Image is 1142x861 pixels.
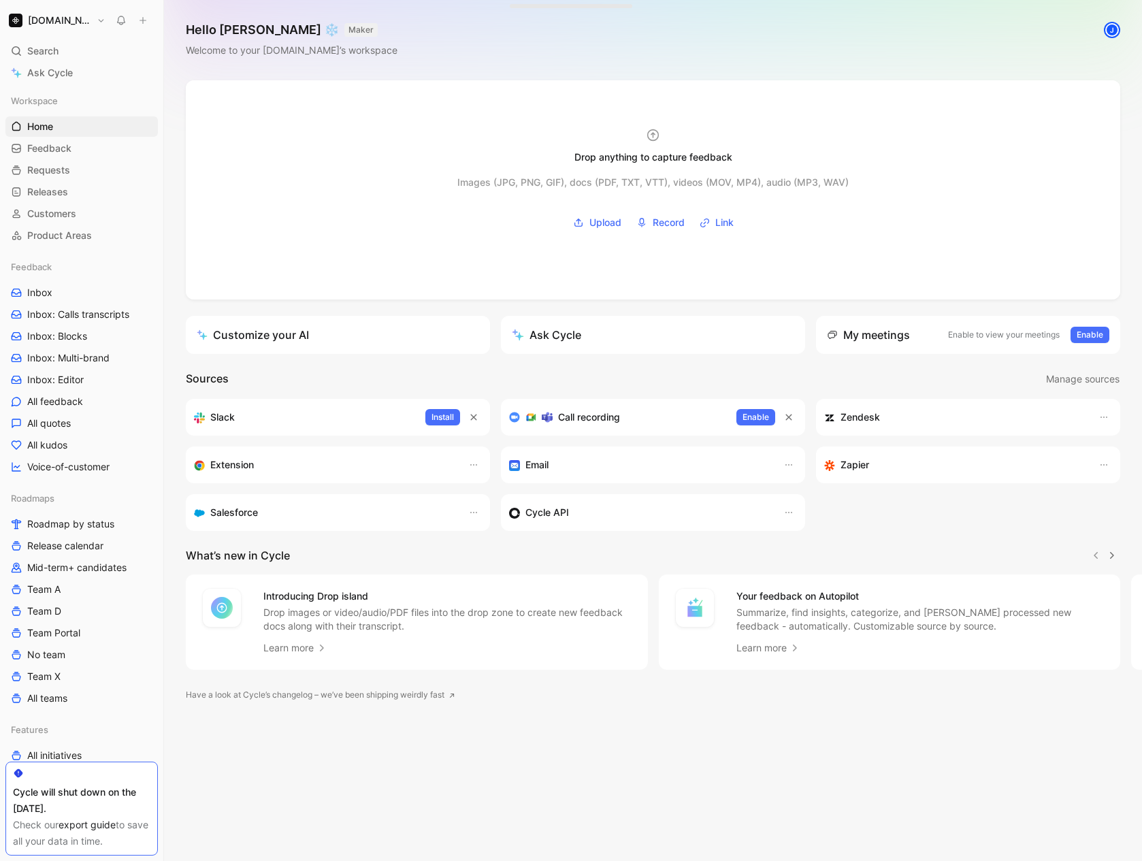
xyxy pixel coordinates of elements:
a: Ask Cycle [5,63,158,83]
h1: Hello [PERSON_NAME] ❄️ [186,22,397,38]
div: Check our to save all your data in time. [13,817,150,849]
button: Link [695,212,738,233]
span: Roadmap by status [27,517,114,531]
button: Install [425,409,460,425]
div: Capture feedback from anywhere on the web [194,457,455,473]
a: Customers [5,204,158,224]
span: Enable [1077,328,1103,342]
a: Inbox: Calls transcripts [5,304,158,325]
a: Requests [5,160,158,180]
div: Capture feedback from thousands of sources with Zapier (survey results, recordings, sheets, etc). [824,457,1085,473]
a: Team A [5,579,158,600]
a: Roadmap by status [5,514,158,534]
div: FeedbackInboxInbox: Calls transcriptsInbox: BlocksInbox: Multi-brandInbox: EditorAll feedbackAll ... [5,257,158,477]
a: Voice-of-customer [5,457,158,477]
h2: What’s new in Cycle [186,547,290,564]
div: Workspace [5,91,158,111]
h3: Zapier [841,457,869,473]
div: Feedback [5,257,158,277]
span: Team A [27,583,61,596]
span: All teams [27,692,67,705]
img: Supernova.io [9,14,22,27]
a: All teams [5,688,158,709]
span: Mid-term+ candidates [27,561,127,574]
a: Release calendar [5,536,158,556]
a: Inbox: Blocks [5,326,158,346]
div: My meetings [827,327,910,343]
span: All initiatives [27,749,82,762]
a: Mid-term+ candidates [5,557,158,578]
span: Product Areas [27,229,92,242]
div: Search [5,41,158,61]
div: Drop anything to capture feedback [574,149,732,165]
div: FeaturesAll initiativesAll featuresNewest featuresFeatures without areaFeatures: Multi-brand [5,719,158,853]
span: Record [653,214,685,231]
span: All feedback [27,395,83,408]
span: Team X [27,670,61,683]
span: Voice-of-customer [27,460,110,474]
button: Upload [568,212,626,233]
a: Inbox: Multi-brand [5,348,158,368]
span: Search [27,43,59,59]
span: Customers [27,207,76,221]
h3: Zendesk [841,409,880,425]
span: Feedback [11,260,52,274]
h3: Slack [210,409,235,425]
span: No team [27,648,65,662]
p: Enable to view your meetings [948,328,1060,342]
a: All quotes [5,413,158,434]
a: Feedback [5,138,158,159]
a: Have a look at Cycle’s changelog – we’ve been shipping weirdly fast [186,688,455,702]
span: Home [27,120,53,133]
span: Inbox [27,286,52,299]
span: Ask Cycle [27,65,73,81]
span: Features [11,723,48,736]
button: MAKER [344,23,378,37]
div: Cycle will shut down on the [DATE]. [13,784,150,817]
a: All kudos [5,435,158,455]
div: Customize your AI [197,327,309,343]
span: Requests [27,163,70,177]
a: Team X [5,666,158,687]
span: Manage sources [1046,371,1120,387]
p: Drop images or video/audio/PDF files into the drop zone to create new feedback docs along with th... [263,606,632,633]
span: Releases [27,185,68,199]
h2: Sources [186,370,229,388]
h3: Call recording [558,409,620,425]
a: All feedback [5,391,158,412]
span: Link [715,214,734,231]
a: Learn more [263,640,327,656]
div: Features [5,719,158,740]
span: All quotes [27,417,71,430]
button: Supernova.io[DOMAIN_NAME] [5,11,109,30]
div: Forward emails to your feedback inbox [509,457,770,473]
div: RoadmapsRoadmap by statusRelease calendarMid-term+ candidatesTeam ATeam DTeam PortalNo teamTeam X... [5,488,158,709]
button: Ask Cycle [501,316,805,354]
div: Sync customers and create docs [824,409,1085,425]
a: Home [5,116,158,137]
h3: Extension [210,457,254,473]
h3: Cycle API [525,504,569,521]
div: J [1105,23,1119,37]
button: Enable [736,409,775,425]
span: Enable [743,410,769,424]
span: Team Portal [27,626,80,640]
h1: [DOMAIN_NAME] [28,14,91,27]
span: Roadmaps [11,491,54,505]
div: Images (JPG, PNG, GIF), docs (PDF, TXT, VTT), videos (MOV, MP4), audio (MP3, WAV) [457,174,849,191]
div: Roadmaps [5,488,158,508]
a: Team Portal [5,623,158,643]
span: All kudos [27,438,67,452]
a: Team D [5,601,158,621]
a: export guide [59,819,116,830]
h3: Email [525,457,549,473]
div: Record & transcribe meetings from Zoom, Meet & Teams. [509,409,725,425]
span: Inbox: Multi-brand [27,351,110,365]
span: Upload [589,214,621,231]
h4: Your feedback on Autopilot [736,588,1105,604]
button: Enable [1071,327,1109,343]
span: Team D [27,604,61,618]
span: Feedback [27,142,71,155]
span: Inbox: Blocks [27,329,87,343]
h3: Salesforce [210,504,258,521]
